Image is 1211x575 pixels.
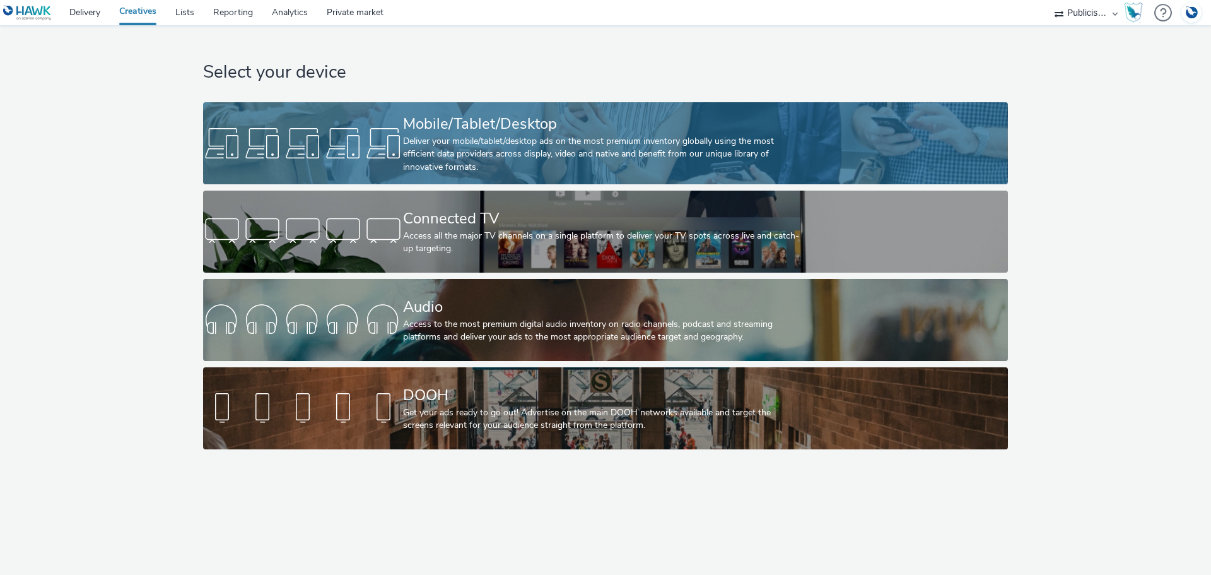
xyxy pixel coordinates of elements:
a: DOOHGet your ads ready to go out! Advertise on the main DOOH networks available and target the sc... [203,367,1007,449]
img: undefined Logo [3,5,52,21]
div: Connected TV [403,208,803,230]
div: DOOH [403,384,803,406]
div: Access all the major TV channels on a single platform to deliver your TV spots across live and ca... [403,230,803,256]
a: Connected TVAccess all the major TV channels on a single platform to deliver your TV spots across... [203,191,1007,273]
div: Audio [403,296,803,318]
div: Mobile/Tablet/Desktop [403,113,803,135]
div: Get your ads ready to go out! Advertise on the main DOOH networks available and target the screen... [403,406,803,432]
img: Hawk Academy [1124,3,1143,23]
a: AudioAccess to the most premium digital audio inventory on radio channels, podcast and streaming ... [203,279,1007,361]
div: Deliver your mobile/tablet/desktop ads on the most premium inventory globally using the most effi... [403,135,803,174]
img: Account DE [1182,3,1201,23]
div: Access to the most premium digital audio inventory on radio channels, podcast and streaming platf... [403,318,803,344]
a: Hawk Academy [1124,3,1148,23]
h1: Select your device [203,61,1007,85]
a: Mobile/Tablet/DesktopDeliver your mobile/tablet/desktop ads on the most premium inventory globall... [203,102,1007,184]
